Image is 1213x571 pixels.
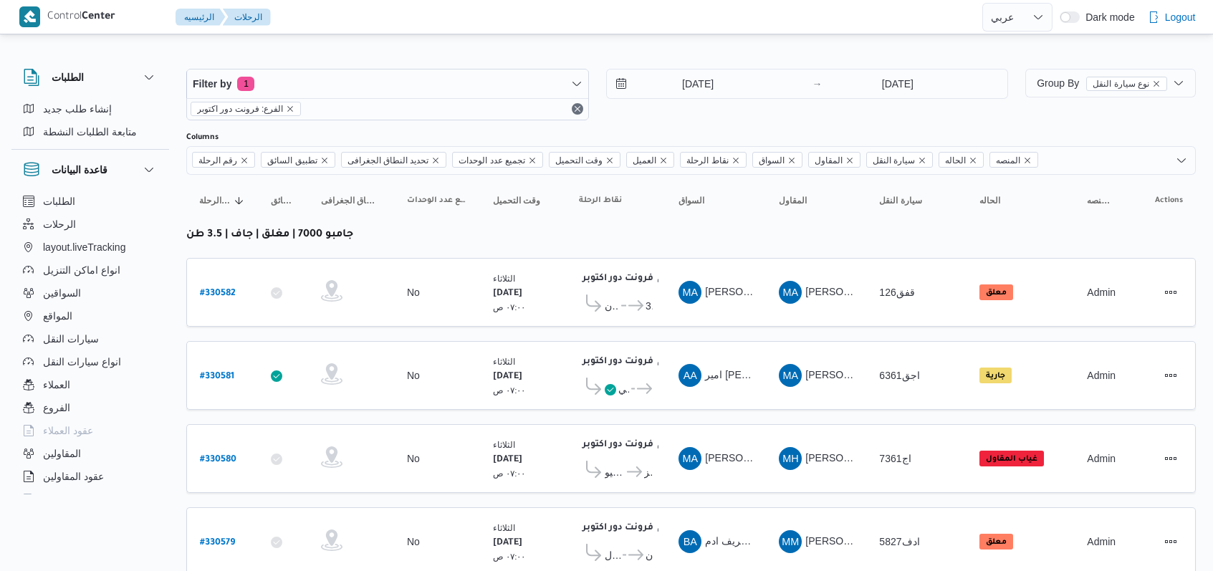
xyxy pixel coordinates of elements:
[779,530,802,553] div: Mustfa Mmdoh Mahmood Abadalhada
[320,156,329,165] button: Remove تطبيق السائق from selection in this group
[569,100,586,117] button: Remove
[579,195,622,206] span: نقاط الرحلة
[873,189,959,212] button: سيارة النقل
[176,9,226,26] button: الرئيسيه
[192,152,255,168] span: رقم الرحلة
[493,523,515,532] small: الثلاثاء
[683,281,699,304] span: MA
[407,195,467,206] span: تجميع عدد الوحدات
[186,229,353,241] b: جامبو 7000 | مغلق | جاف | 3.5 طن
[783,281,799,304] span: MA
[679,195,704,206] span: السواق
[974,189,1067,212] button: الحاله
[679,281,701,304] div: Muhammad Altijana Hamid Aisa
[17,373,163,396] button: العملاء
[996,153,1020,168] span: المنصه
[1087,195,1111,206] span: المنصه
[680,152,746,168] span: نقاط الرحلة
[199,195,231,206] span: رقم الرحلة; Sorted in descending order
[321,195,381,206] span: تحديد النطاق الجغرافى
[679,447,701,470] div: Muhada Ahmad Aisa Ahmad
[191,102,301,116] span: الفرع: فرونت دور اكتوبر
[1159,364,1182,387] button: Actions
[673,189,759,212] button: السواق
[989,152,1038,168] span: المنصه
[633,153,656,168] span: العميل
[200,366,234,385] a: #330581
[43,307,72,325] span: المواقع
[1087,370,1116,381] span: Admin
[193,75,231,92] span: Filter by
[493,274,515,283] small: الثلاثاء
[43,445,81,462] span: المقاولين
[43,284,81,302] span: السواقين
[979,534,1013,550] span: معلق
[646,547,653,564] span: كارفور ماركت داون تاون
[200,538,235,548] b: # 330579
[657,355,684,365] small: ١٠:٤٨ م
[732,156,740,165] button: Remove نقاط الرحلة from selection in this group
[1176,155,1187,166] button: Open list of options
[605,547,620,564] span: كارفور طيبه مول
[759,153,785,168] span: السواق
[607,69,769,98] input: Press the down key to open a popover containing a calendar.
[1037,77,1167,89] span: Group By نوع سيارة النقل
[17,327,163,350] button: سيارات النقل
[240,156,249,165] button: Remove رقم الرحلة from selection in this group
[1159,530,1182,553] button: Actions
[493,455,522,465] b: [DATE]
[407,286,420,299] div: No
[234,195,245,206] svg: Sorted in descending order
[626,152,674,168] span: العميل
[261,152,335,168] span: تطبيق السائق
[657,522,684,531] small: ١٠:٤٨ م
[193,189,251,212] button: رقم الرحلةSorted in descending order
[17,442,163,465] button: المقاولين
[407,452,420,465] div: No
[1142,3,1202,32] button: Logout
[657,438,684,448] small: ١٠:٤٨ م
[43,422,93,439] span: عقود العملاء
[582,523,653,533] b: فرونت دور اكتوبر
[43,123,137,140] span: متابعة الطلبات النشطة
[459,153,525,168] span: تجميع عدد الوحدات
[1087,287,1116,298] span: Admin
[493,440,515,449] small: الثلاثاء
[200,289,236,299] b: # 330582
[683,447,699,470] span: MA
[43,193,75,210] span: الطلبات
[686,153,728,168] span: نقاط الرحلة
[1023,156,1032,165] button: Remove المنصه from selection in this group
[605,464,625,481] span: كارفور الهرم فيو
[315,189,387,212] button: تحديد النطاق الجغرافى
[805,535,973,547] span: [PERSON_NAME] [PERSON_NAME]
[549,152,620,168] span: وقت التحميل
[528,156,537,165] button: Remove تجميع عدد الوحدات from selection in this group
[1025,69,1196,97] button: Group Byنوع سيارة النقلremove selected entity
[1159,281,1182,304] button: Actions
[705,286,873,297] span: [PERSON_NAME] [PERSON_NAME]
[17,213,163,236] button: الرحلات
[779,364,802,387] div: Muhammad Abadalamunam HIshm Isamaail
[487,189,559,212] button: وقت التحميل
[43,491,102,508] span: اجهزة التليفون
[582,357,653,367] b: فرونت دور اكتوبر
[805,286,973,297] span: [PERSON_NAME] [PERSON_NAME]
[879,287,914,298] span: قفق126
[23,69,158,86] button: الطلبات
[783,364,799,387] span: MA
[17,350,163,373] button: انواع سيارات النقل
[43,399,70,416] span: الفروع
[237,77,254,91] span: 1 active filters
[43,468,104,485] span: عقود المقاولين
[43,239,125,256] span: layout.liveTracking
[493,302,526,312] small: ٠٧:٠٠ ص
[646,297,653,315] span: كارفور ١٥مايو سي3
[43,376,70,393] span: العملاء
[200,455,236,465] b: # 330580
[805,452,973,464] span: [PERSON_NAME] [PERSON_NAME]
[705,535,798,547] span: باباكير ابكير خريف ادم
[866,152,933,168] span: سيارة النقل
[657,272,684,282] small: ١٠:٤٨ م
[493,195,540,206] span: وقت التحميل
